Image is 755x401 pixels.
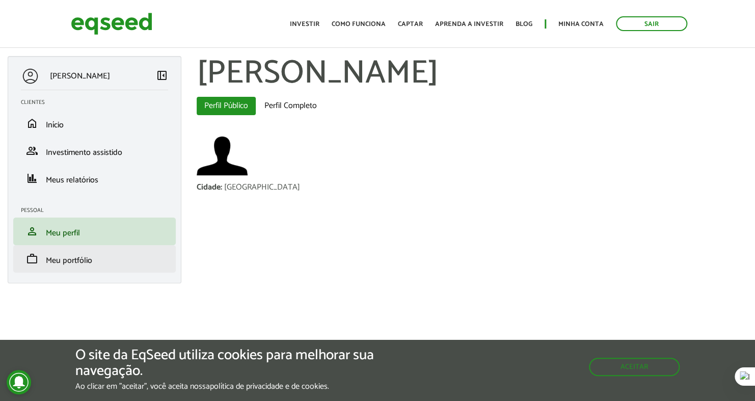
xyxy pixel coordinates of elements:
span: Início [46,118,64,132]
a: Perfil Público [197,97,256,115]
a: homeInício [21,117,168,129]
span: Investimento assistido [46,146,122,159]
span: left_panel_close [156,69,168,82]
span: Meu portfólio [46,254,92,268]
a: Investir [290,21,319,28]
div: [GEOGRAPHIC_DATA] [224,183,300,192]
a: Minha conta [558,21,604,28]
a: groupInvestimento assistido [21,145,168,157]
h1: [PERSON_NAME] [197,56,748,92]
button: Aceitar [589,358,680,376]
span: work [26,253,38,265]
a: política de privacidade e de cookies [210,383,328,391]
li: Meu perfil [13,218,176,245]
a: financeMeus relatórios [21,172,168,184]
a: Captar [398,21,423,28]
span: Meus relatórios [46,173,98,187]
li: Início [13,110,176,137]
div: Cidade [197,183,224,192]
span: person [26,225,38,237]
span: home [26,117,38,129]
a: Colapsar menu [156,69,168,84]
a: personMeu perfil [21,225,168,237]
li: Meu portfólio [13,245,176,273]
span: : [221,180,222,194]
a: Blog [516,21,532,28]
h5: O site da EqSeed utiliza cookies para melhorar sua navegação. [75,347,438,379]
span: Meu perfil [46,226,80,240]
a: workMeu portfólio [21,253,168,265]
span: group [26,145,38,157]
a: Como funciona [332,21,386,28]
h2: Pessoal [21,207,176,213]
p: Ao clicar em "aceitar", você aceita nossa . [75,382,438,391]
h2: Clientes [21,99,176,105]
a: Sair [616,16,687,31]
li: Investimento assistido [13,137,176,165]
li: Meus relatórios [13,165,176,192]
p: [PERSON_NAME] [50,71,110,81]
span: finance [26,172,38,184]
a: Perfil Completo [257,97,325,115]
a: Aprenda a investir [435,21,503,28]
a: Ver perfil do usuário. [197,130,248,181]
img: Foto de LOUGAN LAGASS PEREIRA [197,130,248,181]
img: EqSeed [71,10,152,37]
